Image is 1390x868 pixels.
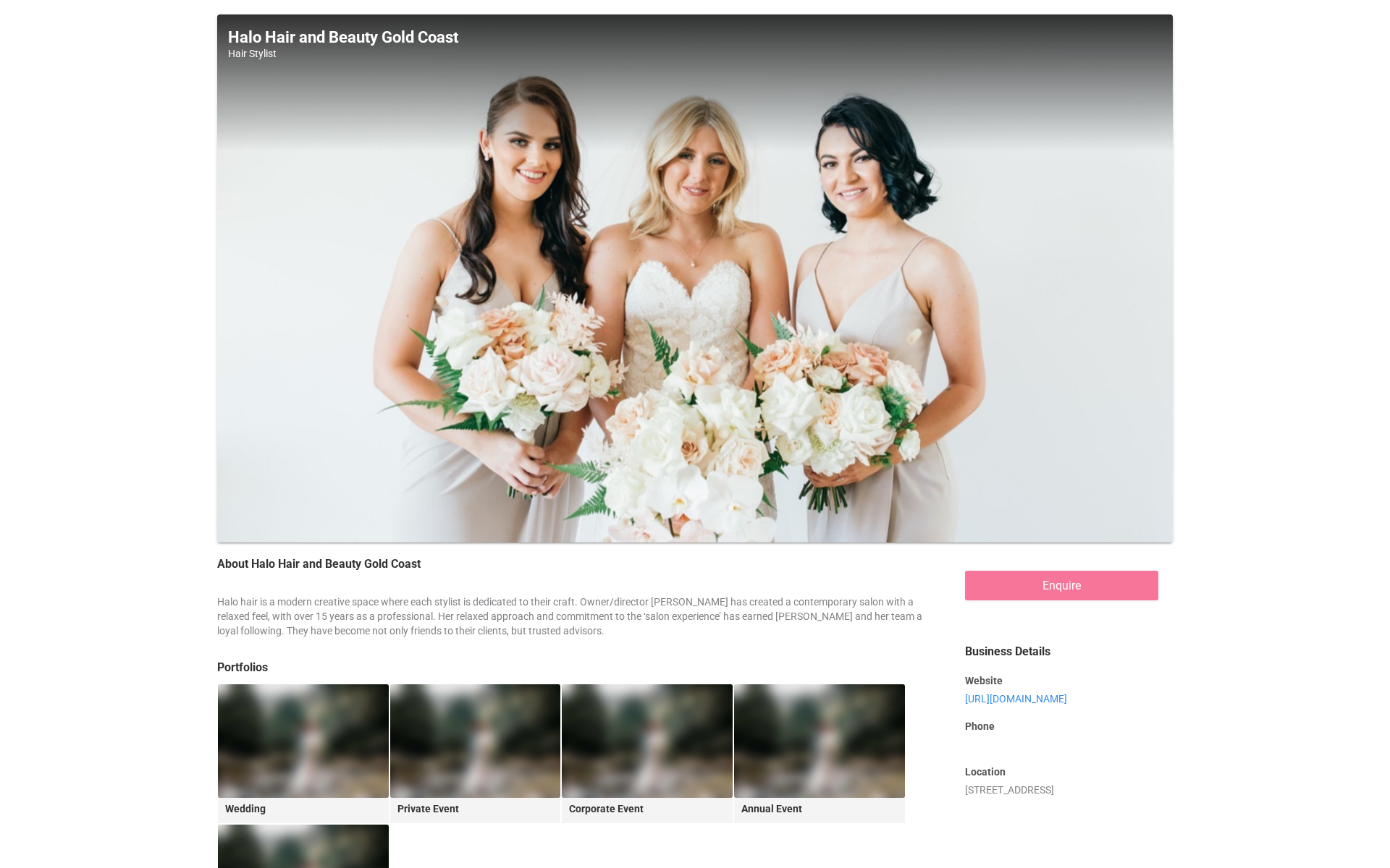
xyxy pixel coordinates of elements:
legend: Wedding [218,798,389,816]
img: vendor-background2.jpg [218,684,389,798]
a: Corporate Event [562,684,733,823]
a: Annual Event [734,684,905,823]
h1: Halo Hair and Beauty Gold Coast [228,29,1162,46]
div: Halo hair is a modern creative space where each stylist is dedicated to their craft. Owner/direct... [217,595,929,638]
legend: Private Event [390,798,561,816]
img: vendor-background2.jpg [562,684,733,798]
legend: Portfolios [217,660,929,676]
a: Enquire [965,571,1159,600]
img: vendor-background2.jpg [390,684,561,798]
legend: About Halo Hair and Beauty Gold Coast [217,556,929,573]
legend: Business Details [965,644,1159,660]
a: Wedding [218,684,389,823]
label: Phone [965,719,1159,733]
a: [URL][DOMAIN_NAME] [965,693,1067,705]
div: Hair Stylist [228,46,1162,61]
legend: Corporate Event [562,798,733,816]
label: Location [965,765,1159,779]
img: vendor-background2.jpg [734,684,905,798]
a: Private Event [390,684,561,823]
legend: Annual Event [734,798,905,816]
div: [STREET_ADDRESS] [951,629,1174,826]
label: Website [965,673,1159,688]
